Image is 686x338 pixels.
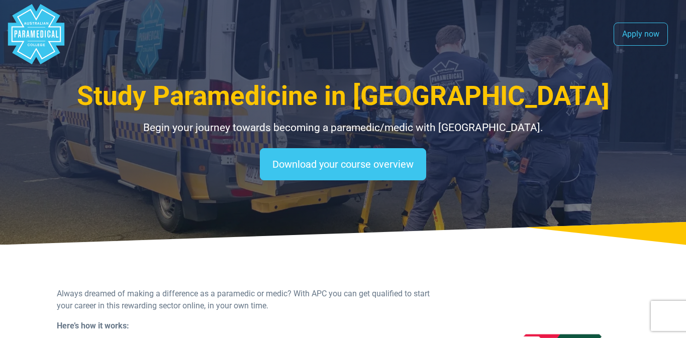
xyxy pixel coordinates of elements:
[6,4,66,64] div: Australian Paramedical College
[614,23,668,46] a: Apply now
[260,148,426,180] a: Download your course overview
[77,80,610,111] span: Study Paramedicine in [GEOGRAPHIC_DATA]
[57,120,630,136] p: Begin your journey towards becoming a paramedic/medic with [GEOGRAPHIC_DATA].
[57,321,129,330] b: Here’s how it works:
[57,288,435,312] p: Always dreamed of making a difference as a paramedic or medic? With APC you can get qualified to ...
